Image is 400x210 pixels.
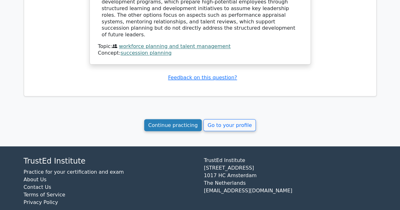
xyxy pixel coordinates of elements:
a: workforce planning and talent management [119,43,231,49]
a: Terms of Service [24,191,65,197]
a: About Us [24,176,46,182]
a: Continue practicing [144,119,202,131]
a: succession planning [120,50,171,56]
a: Privacy Policy [24,199,58,205]
a: Feedback on this question? [168,75,237,81]
div: Topic: [98,43,302,50]
a: Go to your profile [203,119,256,131]
div: Concept: [98,50,302,57]
a: Contact Us [24,184,51,190]
a: Practice for your certification and exam [24,169,124,175]
h4: TrustEd Institute [24,156,196,165]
